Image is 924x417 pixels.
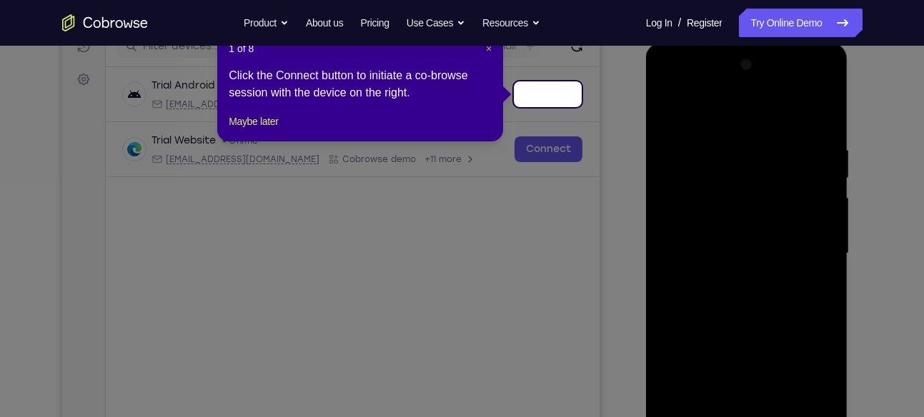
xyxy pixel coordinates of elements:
a: Try Online Demo [739,9,862,37]
button: Refresh [503,43,526,66]
a: Settings [9,74,34,100]
span: Cobrowse.io [280,106,354,118]
button: Maybe later [229,113,278,130]
a: Log In [646,9,672,37]
span: android@example.com [104,106,257,118]
button: Resources [482,9,540,37]
div: App [266,161,354,173]
div: New devices found. [161,147,164,150]
div: Email [89,106,257,118]
div: Trial Android Device [89,86,190,101]
div: App [266,106,354,118]
a: Connect [9,9,34,34]
a: Pricing [360,9,389,37]
h1: Connect [55,9,133,31]
div: Click the Connect button to initiate a co-browse session with the device on the right. [229,67,492,101]
div: Email [89,161,257,173]
a: Register [687,9,722,37]
button: Close Tour [486,41,492,56]
button: Product [244,9,289,37]
span: +11 more [362,161,399,173]
label: Email [428,47,454,61]
div: Open device details [44,75,537,130]
a: Go to the home page [62,14,148,31]
div: Open device details [44,130,537,185]
label: demo_id [284,47,329,61]
div: Online [159,143,197,154]
input: Filter devices... [81,47,261,61]
a: Sessions [9,41,34,67]
div: Loading [196,88,242,99]
span: +14 more [362,106,402,118]
span: 1 of 8 [229,41,254,56]
span: / [678,14,681,31]
span: web@example.com [104,161,257,173]
a: About us [306,9,343,37]
span: × [486,43,492,54]
div: Trial Website [89,141,154,156]
button: Use Cases [407,9,465,37]
span: Cobrowse demo [280,161,354,173]
a: Connect [452,144,520,170]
